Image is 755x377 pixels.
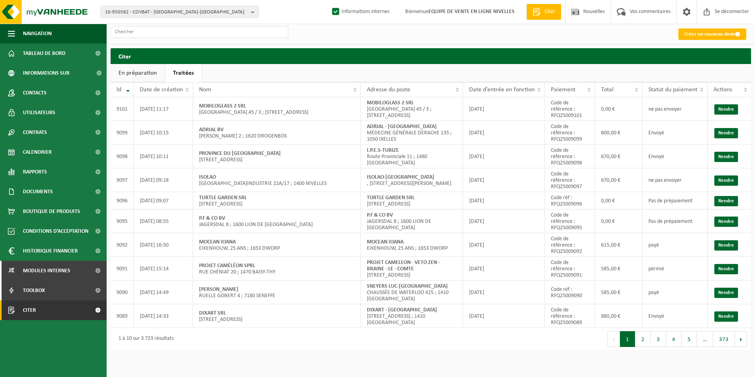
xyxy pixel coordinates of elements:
[469,87,535,93] span: Date d’entrée en fonction
[111,97,134,121] td: 9101
[545,209,595,233] td: Code de référence : RFQ25009095
[199,151,281,156] strong: PROVINCE DU [GEOGRAPHIC_DATA]
[199,239,236,245] strong: MOCEAN IOANA
[595,233,642,257] td: 615,00 €
[595,257,642,281] td: 585,00 €
[463,209,545,233] td: [DATE]
[648,219,693,224] span: Pas de prépaiement
[543,8,557,16] span: Citer
[23,182,53,202] span: Documents
[134,145,193,168] td: [DATE] 10:11
[651,331,666,347] button: 3
[595,145,642,168] td: 670,00 €
[648,87,697,93] span: Statut du paiement
[331,6,389,18] label: Informations internes
[405,9,515,15] font: Bienvenue
[648,290,659,296] span: payé
[545,281,595,304] td: Code réf : RFQ25009090
[545,233,595,257] td: Code de référence : RFQ25009092
[714,152,738,162] a: Rendre
[111,26,288,38] input: Chercher
[111,192,134,209] td: 9096
[648,266,664,272] span: périmé
[111,304,134,328] td: 9089
[111,121,134,145] td: 9099
[23,63,91,83] span: Informations sur l’entreprise
[545,97,595,121] td: Code de référence : RFQ25009101
[111,64,165,82] a: En préparation
[714,311,738,322] a: Rendre
[595,97,642,121] td: 0,00 €
[648,130,664,136] span: Envoyé
[134,281,193,304] td: [DATE] 14:49
[111,281,134,304] td: 9090
[595,304,642,328] td: 880,00 €
[463,192,545,209] td: [DATE]
[684,32,735,37] font: Créer un nouveau devis
[428,9,515,15] strong: EQUIPE DE VENTE EN LIGNE NIVELLES
[193,168,361,192] td: [GEOGRAPHIC_DATA]INDUSTRIE 22A/17 ; 1400 NIVELLES
[193,233,361,257] td: EIKENHOUW, 25 ANS ; 1653 DWORP
[666,331,682,347] button: 4
[23,123,47,142] span: Contrats
[714,264,738,274] a: Rendre
[367,124,437,130] strong: ADRIAL - [GEOGRAPHIC_DATA]
[463,304,545,328] td: [DATE]
[735,331,747,347] button: Prochain
[193,281,361,304] td: RUELLE GOBERT 4 ; 7180 SENEFFE
[545,121,595,145] td: Code de référence : RFQ25009099
[714,196,738,206] a: Rendre
[111,145,134,168] td: 9098
[361,209,463,233] td: JAGERSDAL 8 ; 1600 LION DE [GEOGRAPHIC_DATA]
[595,281,642,304] td: 585,00 €
[601,87,614,93] span: Total
[134,209,193,233] td: [DATE] 08:55
[682,331,697,347] button: 5
[361,121,463,145] td: MÉDECINE GÉNÉRALE DERACHE 135 ; 1050 IXELLES
[714,175,738,186] a: Rendre
[545,257,595,281] td: Code de référence : RFQ25009091
[367,307,437,313] strong: DIXART - [GEOGRAPHIC_DATA]
[648,198,693,204] span: Pas de prépaiement
[648,177,682,183] span: ne pas envoyer
[111,257,134,281] td: 9091
[714,240,738,251] a: Rendre
[463,121,545,145] td: [DATE]
[714,87,732,93] span: Actions
[367,174,434,180] strong: ISOLAO-[GEOGRAPHIC_DATA]
[8,261,15,281] span: Je
[648,242,659,248] span: payé
[361,304,463,328] td: [STREET_ADDRESS] ; 1410 [GEOGRAPHIC_DATA]
[199,103,246,109] strong: MOBILOGLASS 2 SRL
[635,331,651,347] button: 2
[193,257,361,281] td: RUE CHÉNIAT 20 ; 1470 BAISY-THY
[199,87,211,93] span: Nom
[23,202,80,221] span: Boutique de produits
[463,145,545,168] td: [DATE]
[367,212,393,218] strong: P.F & CO BV
[595,168,642,192] td: 670,00 €
[595,192,642,209] td: 0,00 €
[714,288,738,298] a: Rendre
[165,64,202,82] a: Traitées
[23,261,70,281] span: Modules internes
[23,142,52,162] span: Calendrier
[199,263,255,269] strong: PROJET CAMÉLÉON SPRL
[23,221,88,241] span: Conditions d’acceptation
[595,121,642,145] td: 800,00 €
[116,87,121,93] span: Id
[367,260,440,272] strong: PROJET CAMELEON - VETO ZEN - BRAINE - LE - COMTE
[545,168,595,192] td: Code de référence : RFQ25009097
[648,154,664,160] span: Envoyé
[595,209,642,233] td: 0,00 €
[134,97,193,121] td: [DATE] 11:17
[199,310,226,316] strong: DIXART SRL
[199,174,216,180] strong: ISOLAO
[111,209,134,233] td: 9095
[361,145,463,168] td: Route Provinciale 11 ; 1480 [GEOGRAPHIC_DATA]
[463,97,545,121] td: [DATE]
[199,287,239,292] strong: [PERSON_NAME]
[23,103,55,123] span: Utilisateurs
[140,87,183,93] span: Date de création
[134,257,193,281] td: [DATE] 15:14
